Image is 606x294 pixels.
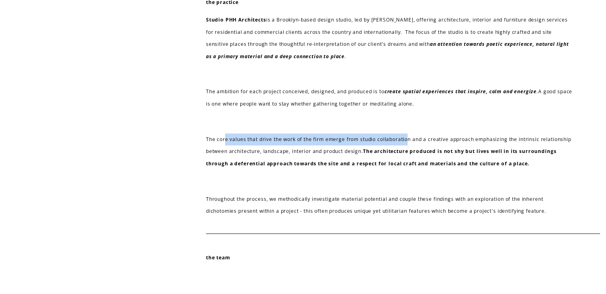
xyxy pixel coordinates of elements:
em: an attention towards poetic experience, natural light as a primary material and a deep connection... [206,41,571,59]
em: . [537,88,538,95]
p: is a Brooklyn-based design studio, led by [PERSON_NAME], offering architecture, interior and furn... [206,14,575,63]
strong: the team [206,254,230,261]
em: . [345,53,346,60]
em: create spatial experiences that inspire, calm and energize [384,88,537,95]
p: The core values that drive the work of the firm emerge from studio collaboration and a creative a... [206,133,575,170]
p: Throughout the process, we methodically investigate material potential and couple these findings ... [206,193,575,218]
strong: The architecture produced is not shy but lives well in its surroundings through a deferential app... [206,148,558,167]
strong: Studio PHH Architects [206,16,266,23]
p: The ambition for each project conceived, designed, and produced is to A good space is one where p... [206,86,575,110]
